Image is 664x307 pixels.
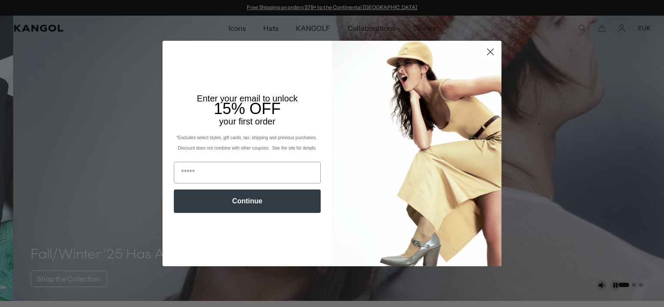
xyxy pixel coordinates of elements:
[214,100,281,118] span: 15% OFF
[174,189,321,213] button: Continue
[197,94,298,103] span: Enter your email to unlock
[174,162,321,183] input: Email
[219,117,275,126] span: your first order
[176,135,318,150] span: *Excludes select styles, gift cards, tax, shipping and previous purchases. Discount does not comb...
[332,41,501,266] img: 93be19ad-e773-4382-80b9-c9d740c9197f.jpeg
[483,44,498,59] button: Close dialog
